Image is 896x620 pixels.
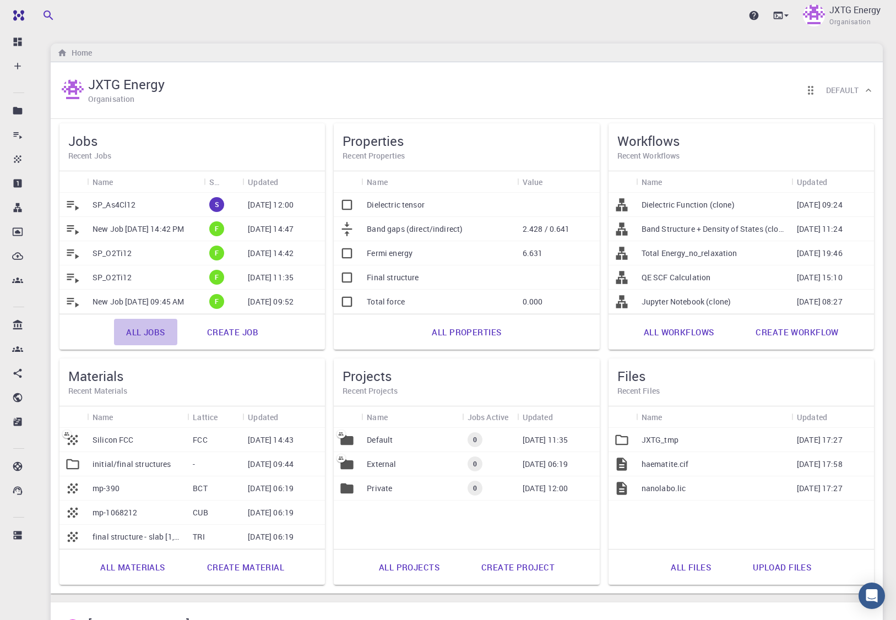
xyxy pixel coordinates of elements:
span: 0 [469,459,481,469]
button: Sort [219,173,237,191]
h5: Projects [343,367,590,385]
h5: Files [617,367,865,385]
div: Updated [797,171,827,193]
div: Lattice [193,406,218,428]
img: logo [9,10,24,21]
p: JXTG Energy [829,3,881,17]
span: F [210,297,223,306]
div: JXTG EnergyJXTG EnergyOrganisationReorder cardsDefault [51,62,883,119]
h6: Recent Properties [343,150,590,162]
div: Lattice [187,406,242,428]
div: Icon [609,406,636,428]
div: Updated [248,406,278,428]
h6: Recent Files [617,385,865,397]
div: Updated [523,406,553,428]
p: SP_As4Cl12 [93,199,136,210]
p: [DATE] 06:19 [248,483,294,494]
div: Name [87,406,187,428]
div: Updated [248,171,278,193]
p: Jupyter Notebook (clone) [642,296,731,307]
div: Icon [334,171,361,193]
p: [DATE] 06:19 [248,507,294,518]
h6: Recent Workflows [617,150,865,162]
p: 2.428 / 0.641 [523,224,570,235]
p: QE SCF Calculation [642,272,711,283]
p: initial/final structures [93,459,171,470]
button: Sort [388,408,405,426]
div: finished [209,221,224,236]
p: Fermi energy [367,248,412,259]
div: Name [93,171,113,193]
div: Name [642,406,663,428]
p: [DATE] 14:42 [248,248,294,259]
div: Open Intercom Messenger [859,583,885,609]
div: Status [209,171,219,193]
div: Icon [59,171,87,193]
h6: Home [67,47,92,59]
button: Sort [662,173,680,191]
p: [DATE] 17:27 [797,434,843,445]
div: Value [517,171,600,193]
a: Create workflow [743,319,850,345]
button: Sort [113,408,131,426]
p: BCT [193,483,207,494]
p: SP_O2Ti12 [93,272,132,283]
h6: Default [826,84,859,96]
nav: breadcrumb [55,47,94,59]
p: [DATE] 11:24 [797,224,843,235]
div: finished [209,246,224,260]
div: Name [87,171,204,193]
img: JXTG Energy [803,4,825,26]
div: Updated [242,171,325,193]
div: Icon [59,406,87,428]
p: Band gaps (direct/indirect) [367,224,463,235]
p: [DATE] 19:46 [797,248,843,259]
h6: Recent Projects [343,385,590,397]
p: Band Structure + Density of States (clone) [642,224,786,235]
div: Name [367,171,388,193]
button: Sort [542,173,560,191]
p: final structure - slab [1,0,0] [93,531,182,542]
button: Sort [827,173,845,191]
span: Organisation [829,17,871,28]
button: Sort [113,173,131,191]
p: [DATE] 06:19 [248,531,294,542]
p: mp-390 [93,483,120,494]
p: [DATE] 09:44 [248,459,294,470]
p: [DATE] 09:24 [797,199,843,210]
span: F [210,224,223,233]
div: Jobs Active [468,406,509,428]
h5: Workflows [617,132,865,150]
h5: JXTG Energy [88,75,165,93]
p: JXTG_tmp [642,434,678,445]
p: CUB [193,507,208,518]
div: Name [361,406,461,428]
a: All jobs [114,319,177,345]
a: Create project [469,554,567,580]
div: Icon [334,406,361,428]
p: [DATE] 14:43 [248,434,294,445]
h5: Materials [68,367,316,385]
p: New Job [DATE] 09:45 AM [93,296,184,307]
p: [DATE] 12:00 [248,199,294,210]
div: Name [367,406,388,428]
div: Updated [791,406,874,428]
p: [DATE] 17:27 [797,483,843,494]
div: submitted [209,197,224,212]
p: Dielectric Function (clone) [642,199,735,210]
div: Name [93,406,113,428]
button: Sort [278,173,296,191]
p: [DATE] 12:00 [523,483,568,494]
p: 6.631 [523,248,543,259]
p: External [367,459,396,470]
span: 0 [469,435,481,444]
div: Name [636,171,791,193]
div: Icon [609,171,636,193]
p: [DATE] 08:27 [797,296,843,307]
span: サポート [20,7,55,18]
div: Name [636,406,791,428]
span: F [210,273,223,282]
p: FCC [193,434,207,445]
div: Updated [791,171,874,193]
div: Updated [242,406,325,428]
